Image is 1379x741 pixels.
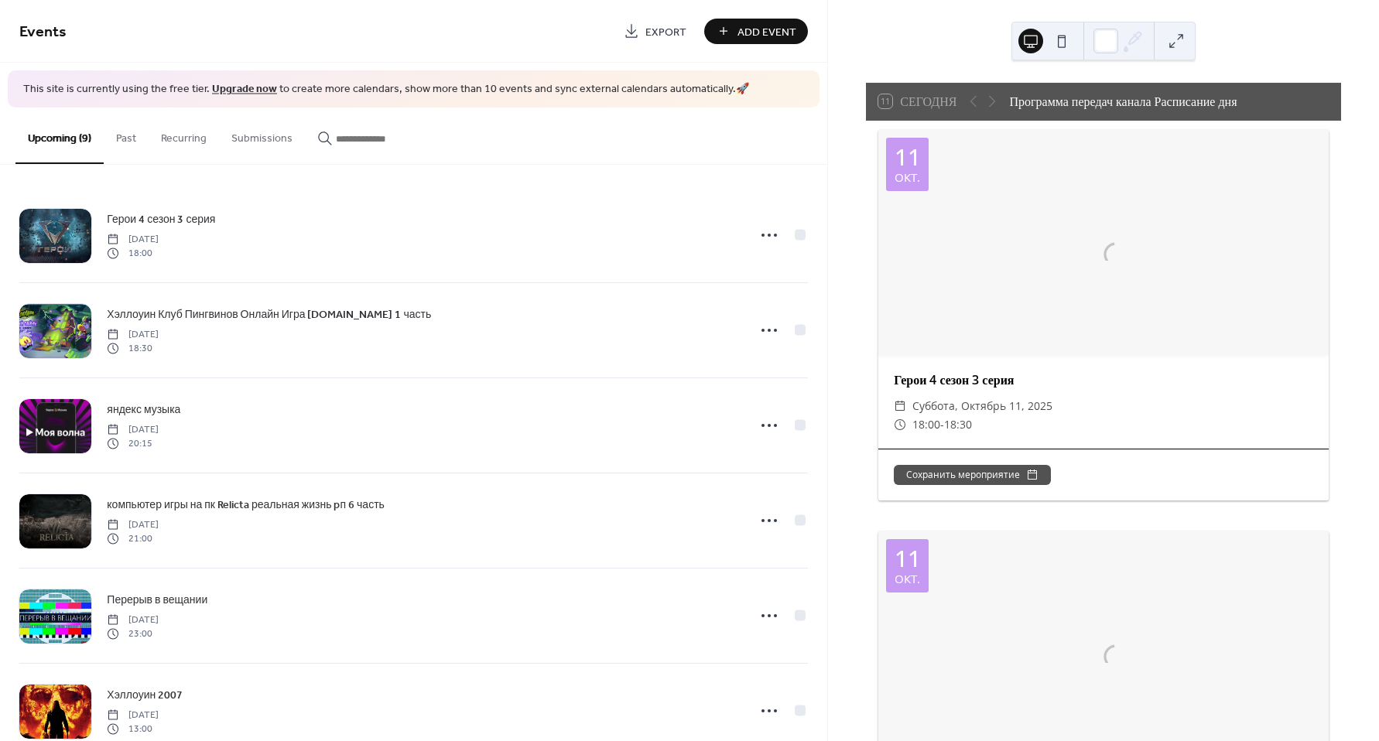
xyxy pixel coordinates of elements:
[944,415,972,434] span: 18:30
[15,108,104,164] button: Upcoming (9)
[107,613,159,627] span: [DATE]
[107,532,159,546] span: 21:00
[149,108,219,162] button: Recurring
[737,24,796,40] span: Add Event
[107,592,207,608] span: Перерыв в вещании
[645,24,686,40] span: Export
[895,172,920,183] div: окт.
[107,437,159,451] span: 20:15
[107,591,207,609] a: Перерыв в вещании
[107,686,183,704] a: Хэллоуин 2007
[19,17,67,47] span: Events
[878,370,1329,389] div: Герои 4 сезон 3 серия
[107,401,180,418] a: яндекс музыка
[894,415,906,434] div: ​
[107,497,385,513] span: компьютер игры на пк Relicta реальная жизнь pп 6 часть
[107,496,385,514] a: компьютер игры на пк Relicta реальная жизнь pп 6 часть
[107,306,431,323] a: Хэллоуин Клуб Пингвинов Онлайн Игра [DOMAIN_NAME] 1 часть
[107,687,183,703] span: Хэллоуин 2007
[107,247,159,261] span: 18:00
[219,108,305,162] button: Submissions
[107,401,180,418] span: яндекс музыка
[107,422,159,436] span: [DATE]
[704,19,808,44] button: Add Event
[894,465,1051,485] button: Сохранить мероприятие
[895,573,920,585] div: окт.
[107,722,159,736] span: 13:00
[107,517,159,531] span: [DATE]
[895,145,921,169] div: 11
[1009,92,1237,111] div: Программа передач канала Расписание дня
[940,415,944,434] span: -
[107,627,159,641] span: 23:00
[912,397,1052,415] span: суббота, октябрь 11, 2025
[612,19,698,44] a: Export
[107,210,215,228] a: Герои 4 сезон 3 серия
[912,415,940,434] span: 18:00
[107,232,159,246] span: [DATE]
[107,211,215,227] span: Герои 4 сезон 3 серия
[107,708,159,722] span: [DATE]
[107,342,159,356] span: 18:30
[104,108,149,162] button: Past
[107,327,159,341] span: [DATE]
[894,397,906,415] div: ​
[212,79,277,100] a: Upgrade now
[895,547,921,570] div: 11
[23,82,749,97] span: This site is currently using the free tier. to create more calendars, show more than 10 events an...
